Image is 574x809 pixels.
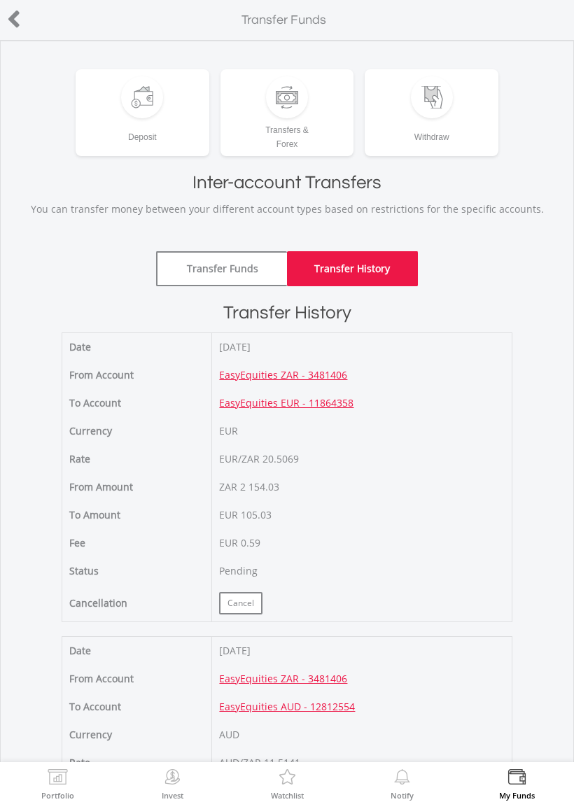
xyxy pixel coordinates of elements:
label: Portfolio [41,792,74,799]
td: [DATE] [212,333,512,362]
label: Watchlist [271,792,304,799]
td: Pending [212,557,512,585]
a: Portfolio [41,769,74,799]
td: Cancellation [62,585,212,622]
a: EasyEquities AUD - 12812554 [219,700,355,713]
a: Transfer Funds [156,251,287,286]
td: AUD/ZAR 11.5141 [212,749,512,777]
h1: Transfer History [15,300,559,325]
td: Rate [62,445,212,473]
td: To Account [62,389,212,417]
td: EUR/ZAR 20.5069 [212,445,512,473]
label: Invest [162,792,183,799]
td: [DATE] [212,637,512,666]
a: Invest [162,769,183,799]
button: Cancel [219,592,262,614]
a: Withdraw [365,69,498,156]
span: ZAR 2 154.03 [219,480,279,493]
div: Withdraw [365,118,498,144]
div: Transfers & Forex [220,118,354,151]
a: Transfer History [287,251,418,286]
a: EasyEquities EUR - 11864358 [219,396,353,409]
a: Notify [391,769,414,799]
td: Fee [62,529,212,557]
a: Transfers &Forex [220,69,354,156]
td: AUD [212,721,512,749]
span: EUR 0.59 [219,536,260,549]
span: EUR 105.03 [219,508,272,521]
td: To Amount [62,501,212,529]
div: Deposit [76,118,209,144]
label: Notify [391,792,414,799]
td: Date [62,637,212,666]
img: View Notifications [391,769,413,789]
td: Rate [62,749,212,777]
img: Watchlist [276,769,298,789]
td: Status [62,557,212,585]
a: EasyEquities ZAR - 3481406 [219,672,347,685]
a: Watchlist [271,769,304,799]
label: My Funds [499,792,535,799]
td: From Account [62,665,212,693]
a: My Funds [499,769,535,799]
td: Currency [62,417,212,445]
h1: Inter-account Transfers [15,170,559,195]
td: To Account [62,693,212,721]
img: View Funds [506,769,528,789]
img: View Portfolio [47,769,69,789]
img: Invest Now [162,769,183,789]
td: EUR [212,417,512,445]
td: Date [62,333,212,362]
p: You can transfer money between your different account types based on restrictions for the specifi... [15,202,559,216]
td: From Account [62,361,212,389]
td: Currency [62,721,212,749]
td: From Amount [62,473,212,501]
a: Deposit [76,69,209,156]
label: Transfer Funds [241,11,326,29]
a: EasyEquities ZAR - 3481406 [219,368,347,381]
